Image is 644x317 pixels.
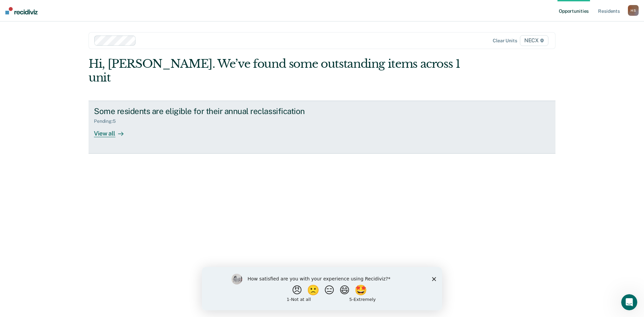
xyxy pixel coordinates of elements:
div: H S [628,5,639,16]
div: Clear units [493,38,517,44]
iframe: Survey by Kim from Recidiviz [202,267,442,310]
a: Some residents are eligible for their annual reclassificationPending:5View all [89,101,555,154]
img: Recidiviz [5,7,38,14]
div: Pending : 5 [94,118,121,124]
div: Some residents are eligible for their annual reclassification [94,106,329,116]
iframe: Intercom live chat [621,294,637,310]
span: NECX [520,35,548,46]
div: View all [94,124,131,137]
div: Hi, [PERSON_NAME]. We’ve found some outstanding items across 1 unit [89,57,462,85]
button: HS [628,5,639,16]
